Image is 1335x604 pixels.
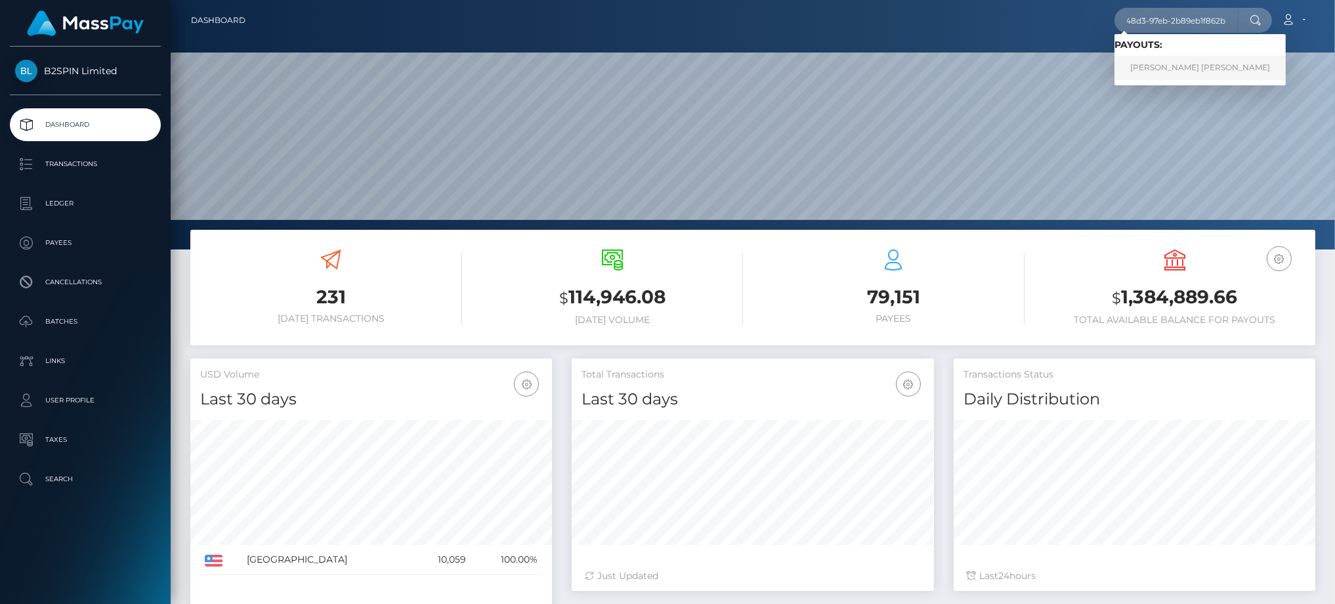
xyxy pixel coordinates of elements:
a: Taxes [10,423,161,456]
h5: USD Volume [200,368,542,381]
h5: Transactions Status [964,368,1305,381]
img: B2SPIN Limited [15,60,37,82]
a: Dashboard [10,108,161,141]
img: MassPay Logo [27,11,144,36]
a: Cancellations [10,266,161,299]
p: Taxes [15,430,156,450]
input: Search... [1114,8,1238,33]
div: Just Updated [585,569,920,583]
img: US.png [205,555,222,567]
h6: Payees [763,313,1025,324]
p: Ledger [15,194,156,213]
p: Transactions [15,154,156,174]
a: Transactions [10,148,161,181]
h3: 1,384,889.66 [1044,284,1306,311]
h4: Daily Distribution [964,388,1305,411]
h3: 114,946.08 [482,284,744,311]
h6: Payouts: [1114,39,1286,51]
td: 10,059 [413,545,471,575]
a: User Profile [10,384,161,417]
h3: 79,151 [763,284,1025,310]
small: $ [1112,289,1121,307]
h3: 231 [200,284,462,310]
h6: [DATE] Volume [482,314,744,326]
h5: Total Transactions [582,368,923,381]
h6: Total Available Balance for Payouts [1044,314,1306,326]
span: B2SPIN Limited [10,65,161,77]
a: Batches [10,305,161,338]
p: Links [15,351,156,371]
a: Payees [10,226,161,259]
p: Payees [15,233,156,253]
span: 24 [998,570,1009,582]
p: Cancellations [15,272,156,292]
a: [PERSON_NAME] [PERSON_NAME] [1114,56,1286,80]
p: Batches [15,312,156,332]
a: Search [10,463,161,496]
td: 100.00% [471,545,542,575]
td: [GEOGRAPHIC_DATA] [242,545,413,575]
div: Last hours [967,569,1302,583]
h4: Last 30 days [582,388,923,411]
h6: [DATE] Transactions [200,313,462,324]
a: Dashboard [191,7,245,34]
h4: Last 30 days [200,388,542,411]
a: Links [10,345,161,377]
a: Ledger [10,187,161,220]
small: $ [559,289,568,307]
p: User Profile [15,391,156,410]
p: Search [15,469,156,489]
p: Dashboard [15,115,156,135]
